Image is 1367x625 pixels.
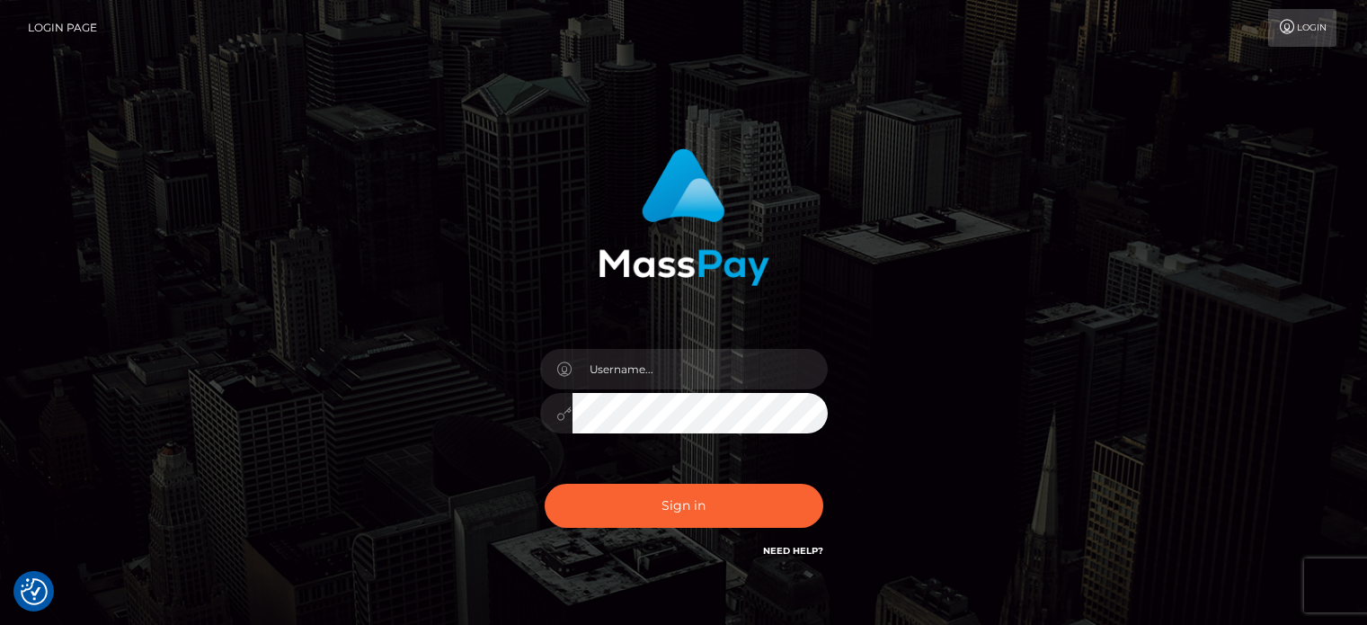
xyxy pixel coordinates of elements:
input: Username... [573,349,828,389]
a: Login Page [28,9,97,47]
a: Login [1268,9,1336,47]
a: Need Help? [763,545,823,557]
img: MassPay Login [599,148,769,286]
img: Revisit consent button [21,578,48,605]
button: Consent Preferences [21,578,48,605]
button: Sign in [545,484,823,528]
